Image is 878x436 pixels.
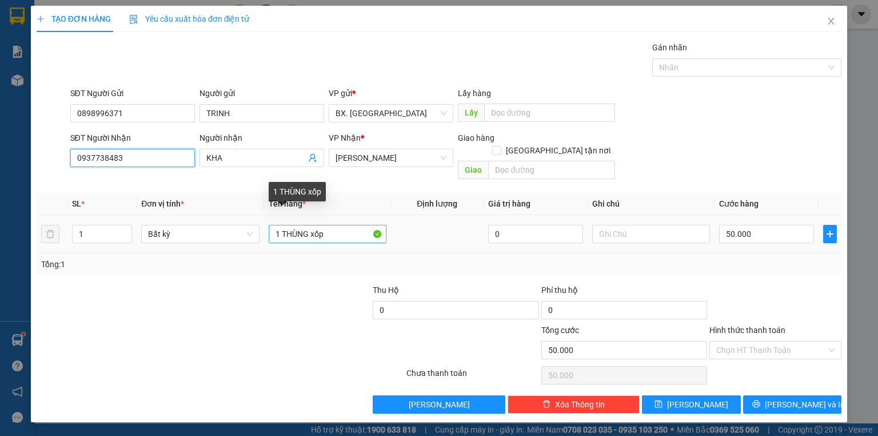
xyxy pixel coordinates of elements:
input: VD: Bàn, Ghế [269,225,386,243]
span: Decrease Value [119,234,131,243]
button: printer[PERSON_NAME] và In [743,395,842,414]
button: Close [815,6,847,38]
input: 0 [488,225,583,243]
div: 1 THÙNG xốp [269,182,326,201]
span: Đơn vị tính [141,199,184,208]
span: Định lượng [417,199,457,208]
div: Phí thu hộ [541,284,707,301]
span: delete [542,400,550,409]
span: save [654,400,663,409]
span: Tổng cước [541,326,579,335]
div: Người gửi [199,87,324,100]
div: Tổng: 1 [41,258,340,271]
span: TẠO ĐƠN HÀNG [37,14,111,23]
span: An Dương Vương [336,149,446,167]
span: up [122,227,129,234]
img: icon [129,15,138,24]
b: Biên nhận gởi hàng hóa [74,17,110,110]
span: close [827,17,836,26]
span: SL [72,199,81,208]
span: Xóa Thông tin [555,398,605,411]
span: user-add [308,153,317,162]
label: Hình thức thanh toán [709,326,785,335]
span: BX. Ninh Sơn [336,105,446,122]
input: Dọc đường [484,104,615,122]
span: Cước hàng [719,199,759,208]
div: Người nhận [199,132,324,144]
label: Gán nhãn [652,43,687,52]
button: plus [823,225,837,243]
th: Ghi chú [588,193,715,215]
span: VP Nhận [329,133,361,142]
div: Chưa thanh toán [405,367,540,387]
span: [PERSON_NAME] [409,398,470,411]
span: Bất kỳ [148,225,252,243]
button: [PERSON_NAME] [373,395,505,414]
span: Giá trị hàng [488,199,530,208]
span: Giao [458,161,488,179]
button: delete [41,225,59,243]
span: [PERSON_NAME] và In [765,398,845,411]
span: Giao hàng [458,133,494,142]
div: SĐT Người Nhận [70,132,195,144]
span: [GEOGRAPHIC_DATA] tận nơi [501,144,615,157]
button: deleteXóa Thông tin [508,395,640,414]
span: [PERSON_NAME] [667,398,728,411]
span: Increase Value [119,225,131,234]
div: VP gửi [329,87,453,100]
span: Thu Hộ [373,286,399,295]
span: down [122,235,129,242]
span: Yêu cầu xuất hóa đơn điện tử [129,14,250,23]
span: plus [824,229,836,239]
b: An Anh Limousine [14,74,63,128]
input: Ghi Chú [592,225,710,243]
span: plus [37,15,45,23]
span: Lấy hàng [458,89,491,98]
span: printer [752,400,760,409]
div: SĐT Người Gửi [70,87,195,100]
button: save[PERSON_NAME] [642,395,741,414]
span: Lấy [458,104,484,122]
input: Dọc đường [488,161,615,179]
